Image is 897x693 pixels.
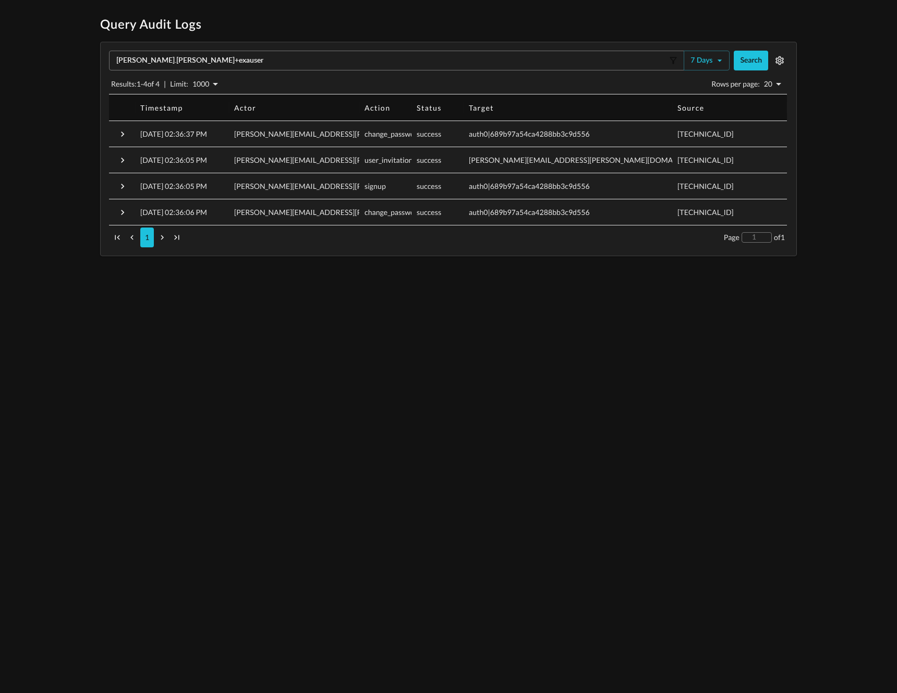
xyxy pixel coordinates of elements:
[164,79,166,89] p: |
[711,79,760,89] p: Rows per page:
[140,207,207,218] p: [DATE] 02:36:06 PM
[111,79,160,89] p: Results: 1 - 4 of 4
[112,55,666,66] input: Search...
[145,232,149,243] p: 1
[417,129,441,138] span: success
[774,232,785,243] p: of 1
[417,156,441,164] span: success
[170,79,188,89] p: Limit:
[140,103,183,112] div: Timestamp
[156,231,168,244] span: Next page
[469,156,708,164] span: [PERSON_NAME][EMAIL_ADDRESS][PERSON_NAME][DOMAIN_NAME]
[140,155,207,165] p: [DATE] 02:36:05 PM
[171,231,183,244] span: Last page
[100,17,797,33] h1: Query Audit Logs
[365,129,422,138] span: change_password
[234,129,473,138] span: [PERSON_NAME][EMAIL_ADDRESS][PERSON_NAME][DOMAIN_NAME]
[677,156,734,164] span: [TECHNICAL_ID]
[365,156,413,164] span: user_invitation
[469,129,590,138] span: auth0|689b97a54ca4288bb3c9d556
[469,103,494,112] div: Target
[734,51,768,70] button: Search
[234,156,473,164] span: [PERSON_NAME][EMAIL_ADDRESS][PERSON_NAME][DOMAIN_NAME]
[365,103,390,112] div: Action
[234,103,256,112] div: Actor
[469,182,590,190] span: auth0|689b97a54ca4288bb3c9d556
[724,232,740,243] p: Page
[677,208,734,217] span: [TECHNICAL_ID]
[764,79,772,89] p: 20
[677,103,705,112] div: Source
[111,231,124,244] span: First page
[192,79,209,89] p: 1000
[234,182,473,190] span: [PERSON_NAME][EMAIL_ADDRESS][PERSON_NAME][DOMAIN_NAME]
[140,181,207,192] p: [DATE] 02:36:05 PM
[417,182,441,190] span: success
[140,129,207,139] p: [DATE] 02:36:37 PM
[365,208,450,217] span: change_password_request
[417,208,441,217] span: success
[126,231,138,244] span: Previous page
[684,51,730,70] button: 7 days
[677,129,734,138] span: [TECHNICAL_ID]
[469,208,590,217] span: auth0|689b97a54ca4288bb3c9d556
[140,228,154,247] button: 1
[417,103,442,112] div: Status
[234,208,473,217] span: [PERSON_NAME][EMAIL_ADDRESS][PERSON_NAME][DOMAIN_NAME]
[365,182,386,190] span: signup
[677,182,734,190] span: [TECHNICAL_ID]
